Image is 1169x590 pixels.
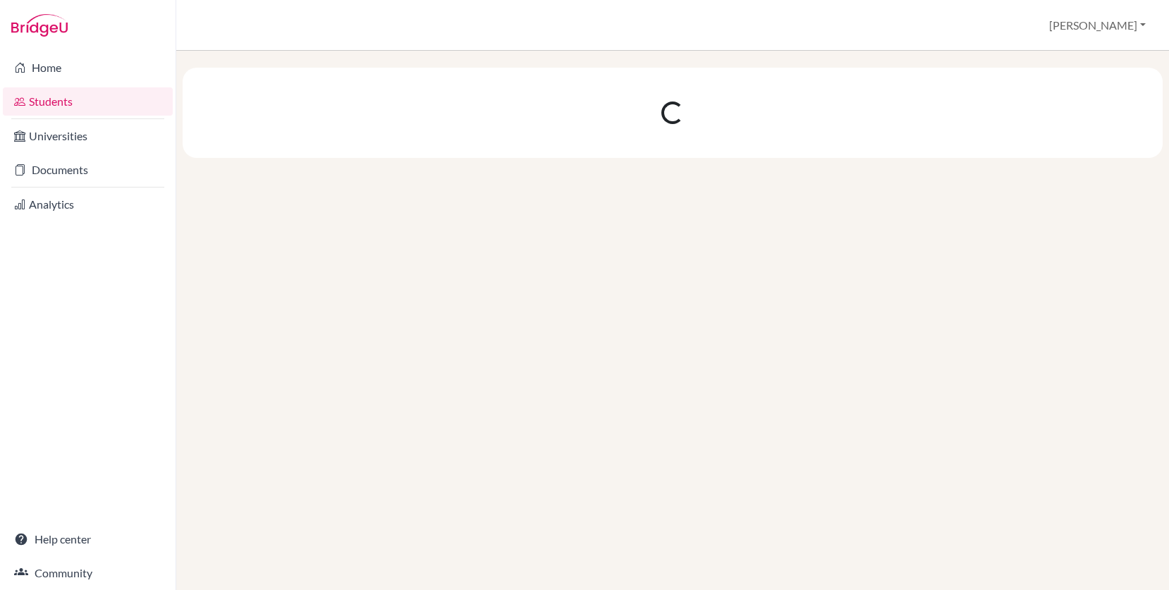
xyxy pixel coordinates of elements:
[3,559,173,587] a: Community
[1043,12,1152,39] button: [PERSON_NAME]
[3,525,173,553] a: Help center
[3,122,173,150] a: Universities
[3,156,173,184] a: Documents
[3,87,173,116] a: Students
[3,190,173,219] a: Analytics
[11,14,68,37] img: Bridge-U
[3,54,173,82] a: Home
